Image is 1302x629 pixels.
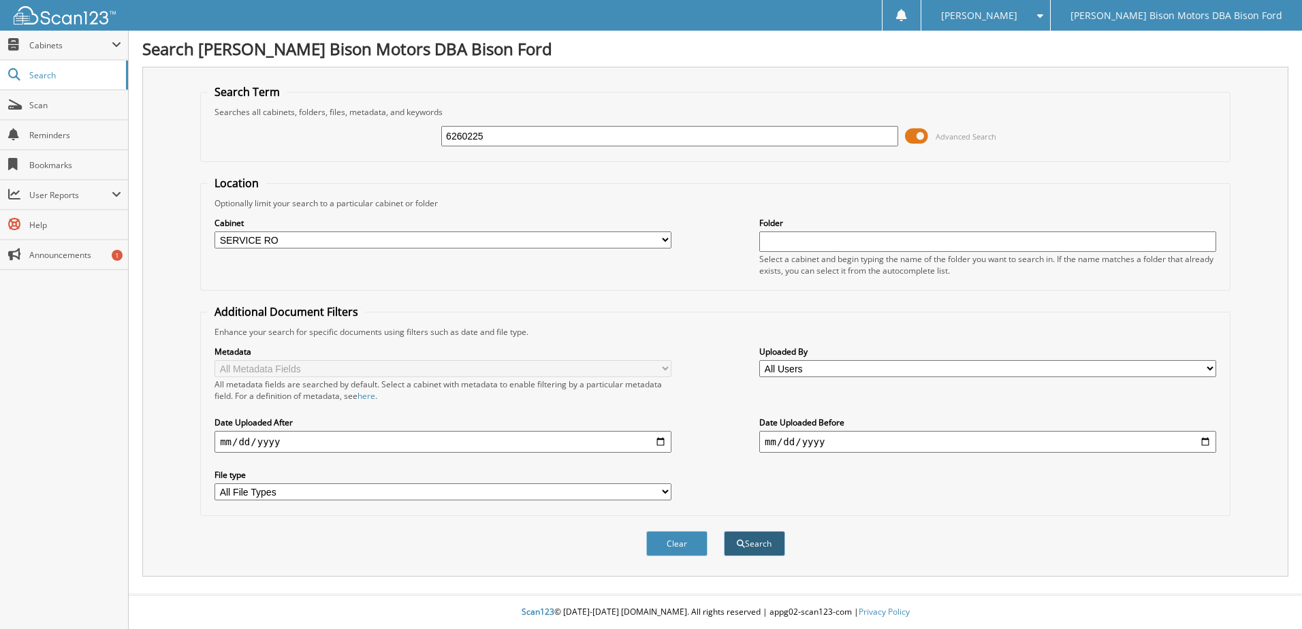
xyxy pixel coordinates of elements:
[215,417,671,428] label: Date Uploaded After
[1070,12,1282,20] span: [PERSON_NAME] Bison Motors DBA Bison Ford
[941,12,1017,20] span: [PERSON_NAME]
[29,189,112,201] span: User Reports
[112,250,123,261] div: 1
[759,253,1216,276] div: Select a cabinet and begin typing the name of the folder you want to search in. If the name match...
[215,346,671,357] label: Metadata
[208,197,1223,209] div: Optionally limit your search to a particular cabinet or folder
[29,99,121,111] span: Scan
[129,596,1302,629] div: © [DATE]-[DATE] [DOMAIN_NAME]. All rights reserved | appg02-scan123-com |
[724,531,785,556] button: Search
[208,176,266,191] legend: Location
[215,469,671,481] label: File type
[29,249,121,261] span: Announcements
[29,159,121,171] span: Bookmarks
[522,606,554,617] span: Scan123
[759,217,1216,229] label: Folder
[142,37,1288,60] h1: Search [PERSON_NAME] Bison Motors DBA Bison Ford
[936,131,996,142] span: Advanced Search
[29,69,119,81] span: Search
[29,219,121,231] span: Help
[759,431,1216,453] input: end
[358,390,375,402] a: here
[29,39,112,51] span: Cabinets
[208,304,365,319] legend: Additional Document Filters
[215,217,671,229] label: Cabinet
[215,378,671,402] div: All metadata fields are searched by default. Select a cabinet with metadata to enable filtering b...
[859,606,910,617] a: Privacy Policy
[208,84,287,99] legend: Search Term
[215,431,671,453] input: start
[759,346,1216,357] label: Uploaded By
[208,326,1223,338] div: Enhance your search for specific documents using filters such as date and file type.
[14,6,116,25] img: scan123-logo-white.svg
[646,531,708,556] button: Clear
[759,417,1216,428] label: Date Uploaded Before
[208,106,1223,118] div: Searches all cabinets, folders, files, metadata, and keywords
[29,129,121,141] span: Reminders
